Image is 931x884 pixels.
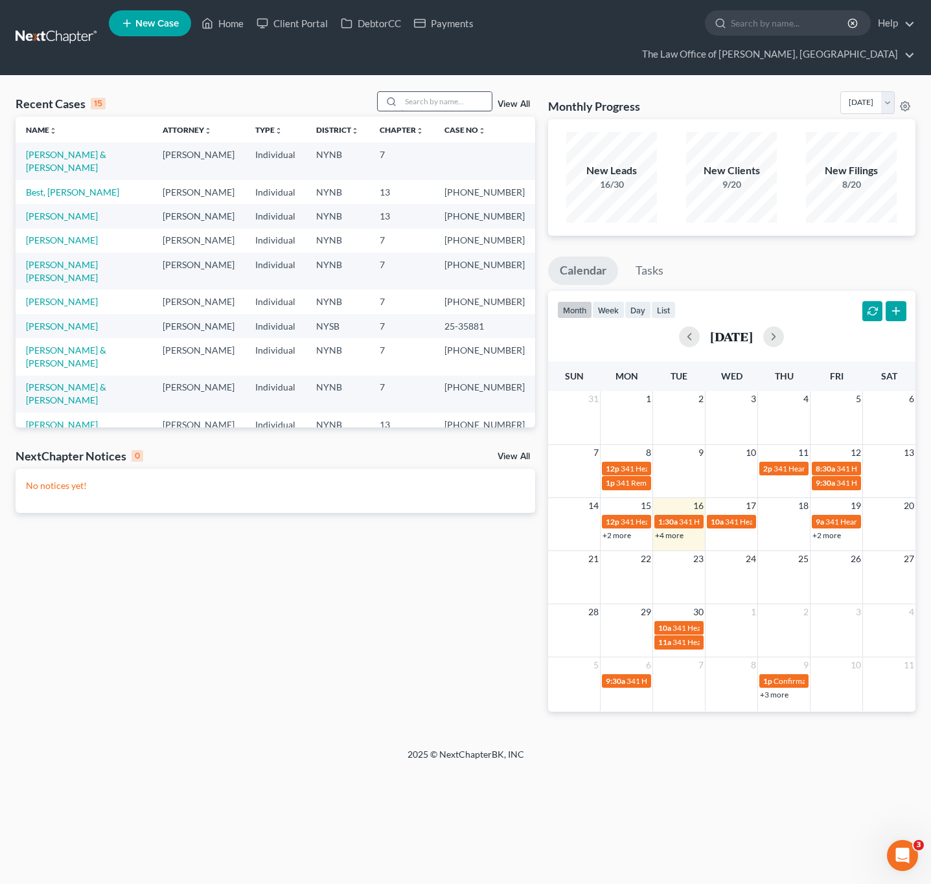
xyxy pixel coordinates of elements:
span: 2 [802,604,810,620]
span: Thu [775,370,794,381]
a: [PERSON_NAME] [PERSON_NAME] [26,259,98,283]
span: 17 [744,498,757,514]
span: 341 Hearing for [PERSON_NAME] [679,517,795,527]
span: 25 [797,551,810,567]
span: 23 [692,551,705,567]
td: 7 [369,376,434,413]
td: [PERSON_NAME] [152,413,245,436]
button: week [592,301,625,319]
span: 10 [849,657,862,673]
a: +2 more [812,530,841,540]
a: [PERSON_NAME] & [PERSON_NAME] [26,345,106,368]
span: 20 [902,498,915,514]
a: Calendar [548,256,618,285]
td: Individual [245,314,306,338]
span: 15 [639,498,652,514]
span: 10a [711,517,724,527]
td: NYNB [306,229,369,253]
td: 7 [369,338,434,375]
span: 11a [658,637,671,647]
a: Districtunfold_more [316,125,359,135]
td: 13 [369,204,434,228]
div: 8/20 [806,178,897,191]
span: 14 [587,498,600,514]
span: 3 [750,391,757,407]
input: Search by name... [731,11,849,35]
span: 18 [797,498,810,514]
td: [PERSON_NAME] [152,376,245,413]
span: 341 Hearing for [PERSON_NAME][GEOGRAPHIC_DATA] [626,676,821,686]
a: [PERSON_NAME] & [PERSON_NAME] [26,381,106,405]
span: 10a [658,623,671,633]
span: 341 Hearing for [PERSON_NAME] [672,623,788,633]
a: Typeunfold_more [255,125,282,135]
span: 341 Hearing for [PERSON_NAME] [774,464,890,473]
span: Fri [830,370,844,381]
span: 30 [692,604,705,620]
span: 31 [587,391,600,407]
span: 341 Hearing for [PERSON_NAME] [621,464,737,473]
h2: [DATE] [710,330,753,343]
a: Home [195,12,250,35]
span: 5 [855,391,862,407]
span: 341 Hearing for [PERSON_NAME] & [PERSON_NAME] [672,637,857,647]
i: unfold_more [275,127,282,135]
span: 8 [750,657,757,673]
span: 7 [592,445,600,460]
td: [PERSON_NAME] [152,229,245,253]
a: The Law Office of [PERSON_NAME], [GEOGRAPHIC_DATA] [636,43,915,66]
td: [PHONE_NUMBER] [434,338,535,375]
i: unfold_more [49,127,57,135]
a: Best, [PERSON_NAME] [26,187,119,198]
span: 9:30a [816,478,835,488]
td: [PERSON_NAME] [152,204,245,228]
button: month [557,301,592,319]
span: 10 [744,445,757,460]
span: 13 [902,445,915,460]
a: View All [498,100,530,109]
td: 13 [369,413,434,436]
td: [PERSON_NAME] [152,253,245,289]
td: NYNB [306,338,369,375]
span: 1p [606,478,615,488]
a: DebtorCC [334,12,408,35]
span: 8 [645,445,652,460]
td: [PERSON_NAME] [152,338,245,375]
span: 341 Reminder for [PERSON_NAME] [616,478,739,488]
td: Individual [245,142,306,179]
span: 5 [592,657,600,673]
td: Individual [245,413,306,436]
i: unfold_more [351,127,359,135]
a: [PERSON_NAME] & [PERSON_NAME] [26,149,106,173]
a: [PERSON_NAME] [26,210,98,221]
span: 24 [744,551,757,567]
span: 16 [692,498,705,514]
span: 6 [645,657,652,673]
a: Attorneyunfold_more [163,125,212,135]
td: [PERSON_NAME] [152,314,245,338]
span: 2 [697,391,705,407]
i: unfold_more [204,127,212,135]
span: 12p [606,517,619,527]
a: [PERSON_NAME] [26,296,98,307]
a: View All [498,452,530,461]
td: [PHONE_NUMBER] [434,289,535,313]
td: Individual [245,253,306,289]
td: NYSB [306,314,369,338]
span: 22 [639,551,652,567]
span: 341 Hearing for [PERSON_NAME], Essence [621,517,767,527]
span: 11 [902,657,915,673]
iframe: Intercom live chat [887,840,918,871]
button: list [651,301,676,319]
td: Individual [245,204,306,228]
button: day [625,301,651,319]
span: 9 [802,657,810,673]
div: NextChapter Notices [16,448,143,464]
span: 12 [849,445,862,460]
td: 7 [369,314,434,338]
td: NYNB [306,253,369,289]
span: 1:30a [658,517,678,527]
span: 4 [908,604,915,620]
span: 1 [645,391,652,407]
td: [PHONE_NUMBER] [434,376,535,413]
